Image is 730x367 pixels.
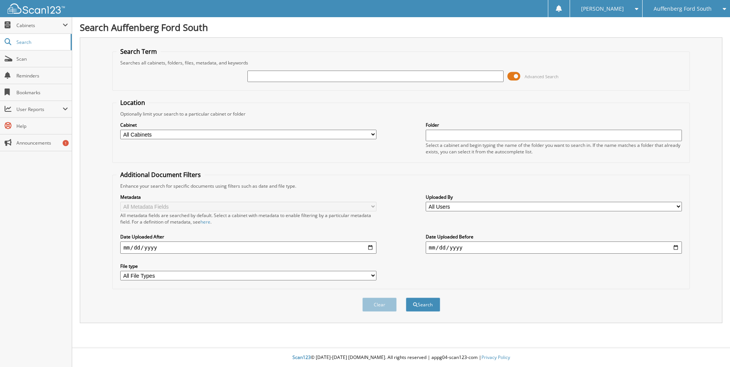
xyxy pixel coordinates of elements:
label: File type [120,263,376,269]
span: Search [16,39,67,45]
h1: Search Auffenberg Ford South [80,21,722,34]
span: Announcements [16,140,68,146]
span: Help [16,123,68,129]
button: Clear [362,298,397,312]
legend: Search Term [116,47,161,56]
div: Enhance your search for specific documents using filters such as date and file type. [116,183,686,189]
div: 1 [63,140,69,146]
span: Bookmarks [16,89,68,96]
label: Uploaded By [426,194,682,200]
span: User Reports [16,106,63,113]
div: Optionally limit your search to a particular cabinet or folder [116,111,686,117]
span: Scan123 [292,354,311,361]
span: Reminders [16,72,68,79]
label: Date Uploaded After [120,233,376,240]
a: Privacy Policy [481,354,510,361]
div: © [DATE]-[DATE] [DOMAIN_NAME]. All rights reserved | appg04-scan123-com | [72,348,730,367]
a: here [200,219,210,225]
legend: Additional Document Filters [116,171,205,179]
input: end [426,241,682,254]
input: start [120,241,376,254]
span: Advanced Search [525,74,559,79]
label: Date Uploaded Before [426,233,682,240]
span: Cabinets [16,22,63,29]
img: scan123-logo-white.svg [8,3,65,14]
label: Folder [426,122,682,128]
div: Searches all cabinets, folders, files, metadata, and keywords [116,60,686,66]
div: All metadata fields are searched by default. Select a cabinet with metadata to enable filtering b... [120,212,376,225]
div: Select a cabinet and begin typing the name of the folder you want to search in. If the name match... [426,142,682,155]
legend: Location [116,98,149,107]
span: Scan [16,56,68,62]
label: Metadata [120,194,376,200]
span: Auffenberg Ford South [654,6,712,11]
label: Cabinet [120,122,376,128]
button: Search [406,298,440,312]
span: [PERSON_NAME] [581,6,624,11]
